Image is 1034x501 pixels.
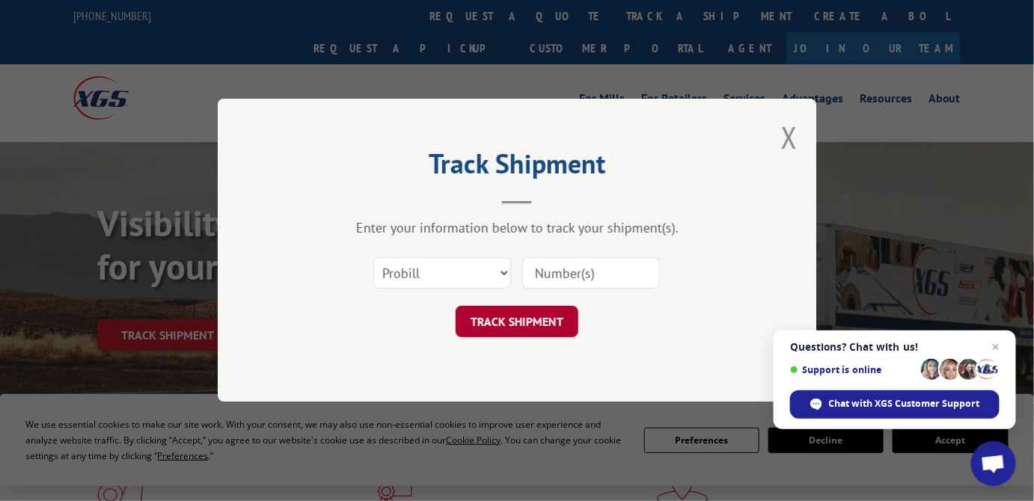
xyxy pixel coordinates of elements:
h2: Track Shipment [293,153,741,182]
input: Number(s) [522,258,660,289]
span: Questions? Chat with us! [790,341,1000,353]
button: TRACK SHIPMENT [456,307,578,338]
span: Close chat [987,338,1005,356]
button: Close modal [781,117,798,157]
div: Open chat [971,441,1016,486]
div: Chat with XGS Customer Support [790,390,1000,419]
span: Chat with XGS Customer Support [829,397,980,411]
span: Support is online [790,364,916,375]
div: Enter your information below to track your shipment(s). [293,220,741,237]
